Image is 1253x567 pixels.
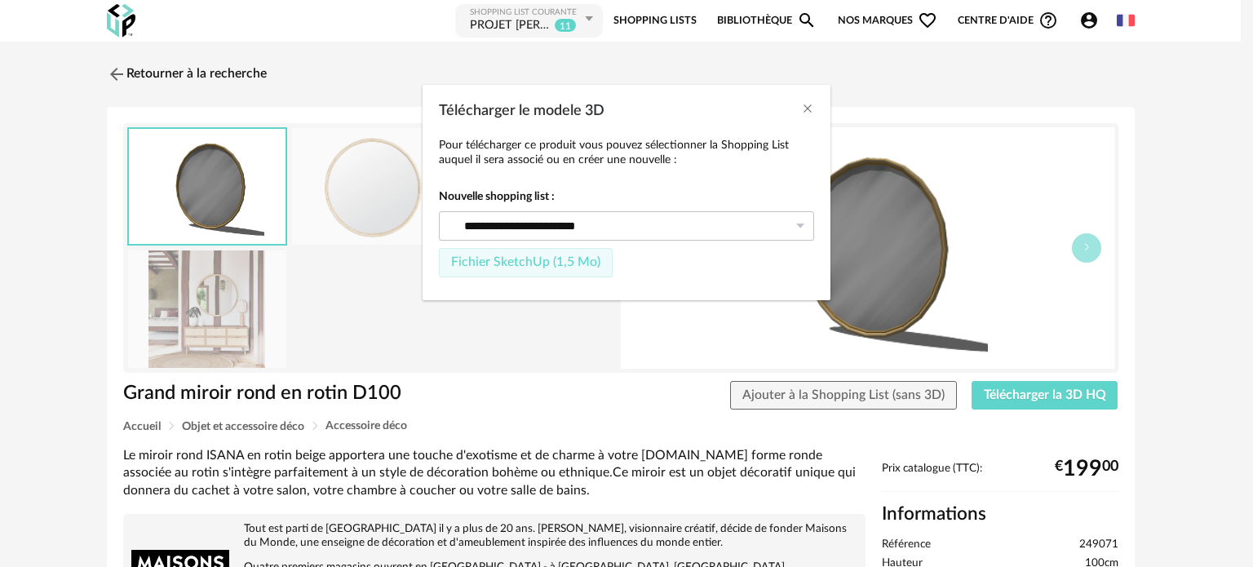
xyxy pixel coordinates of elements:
[439,138,814,167] p: Pour télécharger ce produit vous pouvez sélectionner la Shopping List auquel il sera associé ou e...
[801,101,814,118] button: Close
[423,85,830,300] div: Télécharger le modele 3D
[439,189,814,204] strong: Nouvelle shopping list :
[439,104,604,118] span: Télécharger le modele 3D
[451,255,600,268] span: Fichier SketchUp (1,5 Mo)
[439,248,613,277] button: Fichier SketchUp (1,5 Mo)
